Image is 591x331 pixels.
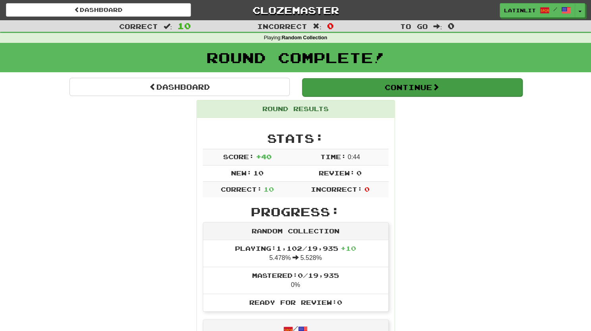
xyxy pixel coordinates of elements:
[256,153,271,160] span: + 40
[203,223,388,240] div: Random Collection
[348,154,360,160] span: 0 : 44
[177,21,191,31] span: 10
[327,21,334,31] span: 0
[311,185,362,193] span: Incorrect:
[447,21,454,31] span: 0
[203,3,388,17] a: Clozemaster
[6,3,191,17] a: Dashboard
[320,153,346,160] span: Time:
[197,100,395,118] div: Round Results
[400,22,428,30] span: To go
[313,23,321,30] span: :
[433,23,442,30] span: :
[500,3,575,17] a: latinlit /
[356,169,362,177] span: 0
[235,244,356,252] span: Playing: 1,102 / 19,935
[282,35,327,40] strong: Random Collection
[164,23,172,30] span: :
[203,132,389,145] h2: Stats:
[203,267,388,294] li: 0%
[223,153,254,160] span: Score:
[264,185,274,193] span: 10
[249,298,342,306] span: Ready for Review: 0
[69,78,290,96] a: Dashboard
[203,240,388,267] li: 5.478% 5.528%
[252,271,339,279] span: Mastered: 0 / 19,935
[318,169,354,177] span: Review:
[553,6,557,12] span: /
[119,22,158,30] span: Correct
[203,205,389,218] h2: Progress:
[341,244,356,252] span: + 10
[364,185,369,193] span: 0
[3,50,588,65] h1: Round Complete!
[302,78,522,96] button: Continue
[253,169,264,177] span: 10
[257,22,307,30] span: Incorrect
[220,185,262,193] span: Correct:
[231,169,251,177] span: New:
[504,7,536,14] span: latinlit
